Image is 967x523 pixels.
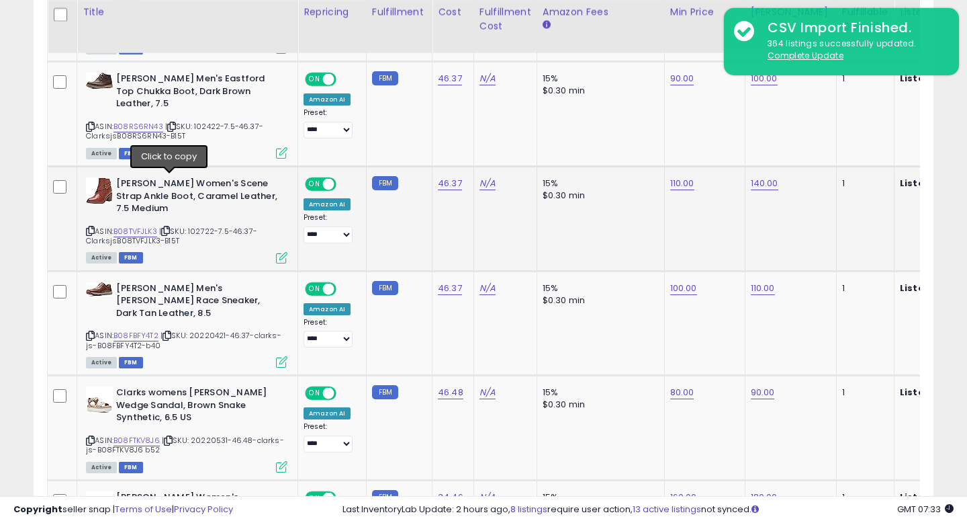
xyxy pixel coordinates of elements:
[86,282,287,367] div: ASIN:
[757,18,949,38] div: CSV Import Finished.
[543,85,654,97] div: $0.30 min
[757,38,949,63] div: 364 listings successfully updated.
[670,177,694,190] a: 110.00
[900,282,961,294] b: Listed Price:
[86,387,287,471] div: ASIN:
[438,386,463,399] a: 46.48
[86,435,284,455] span: | SKU: 20220531-46.48-clarks-js-B08FTKV8J6 b52
[113,330,158,341] a: B08FBFY4T2
[900,386,961,399] b: Listed Price:
[116,73,279,114] b: [PERSON_NAME] Men's Eastford Top Chukka Boot, Dark Brown Leather, 7.5
[479,177,496,190] a: N/A
[115,503,172,516] a: Terms of Use
[670,386,694,399] a: 80.00
[119,462,143,473] span: FBM
[86,73,113,89] img: 41Lh2wY9wBL._SL40_.jpg
[768,50,843,61] u: Complete Update
[372,71,398,85] small: FBM
[670,282,697,295] a: 100.00
[479,5,531,34] div: Fulfillment Cost
[842,177,884,190] div: 1
[479,386,496,399] a: N/A
[479,282,496,295] a: N/A
[119,357,143,368] span: FBM
[633,503,701,516] a: 13 active listings
[304,93,351,106] div: Amazon AI
[304,422,356,452] div: Preset:
[304,108,356,138] div: Preset:
[116,282,279,323] b: [PERSON_NAME] Men's [PERSON_NAME] Race Sneaker, Dark Tan Leather, 8.5
[510,503,547,516] a: 8 listings
[86,282,113,296] img: 4188aA2Sy6L._SL40_.jpg
[119,148,143,159] span: FBM
[86,387,113,413] img: 41EWWVJQS1S._SL40_.jpg
[86,121,263,141] span: | SKU: 102422-7.5-46.37-ClarksjsB08RS6RN43-B15T
[670,72,694,85] a: 90.00
[438,282,462,295] a: 46.37
[543,73,654,85] div: 15%
[438,177,462,190] a: 46.37
[86,226,257,246] span: | SKU: 102722-7.5-46.37-ClarksjsB08TVFJLK3-B15T
[842,387,884,399] div: 1
[304,318,356,348] div: Preset:
[543,282,654,294] div: 15%
[13,503,62,516] strong: Copyright
[670,5,739,19] div: Min Price
[543,294,654,307] div: $0.30 min
[900,72,961,85] b: Listed Price:
[438,72,462,85] a: 46.37
[83,5,292,19] div: Title
[306,283,323,294] span: ON
[897,503,954,516] span: 2025-10-6 07:33 GMT
[304,213,356,243] div: Preset:
[751,282,775,295] a: 110.00
[306,74,323,85] span: ON
[306,388,323,399] span: ON
[86,177,287,262] div: ASIN:
[86,73,287,157] div: ASIN:
[842,5,888,34] div: Fulfillable Quantity
[113,226,157,237] a: B08TVFJLK3
[372,385,398,399] small: FBM
[334,283,356,294] span: OFF
[86,330,281,350] span: | SKU: 20220421-46.37-clarks-js-B08FBFY4T2-b40
[86,462,117,473] span: All listings currently available for purchase on Amazon
[13,504,233,516] div: seller snap | |
[174,503,233,516] a: Privacy Policy
[543,387,654,399] div: 15%
[304,198,351,210] div: Amazon AI
[372,5,426,19] div: Fulfillment
[86,177,113,204] img: 41CJpeA7nNL._SL40_.jpg
[438,5,468,19] div: Cost
[543,190,654,202] div: $0.30 min
[119,252,143,264] span: FBM
[900,177,961,190] b: Listed Price:
[842,282,884,294] div: 1
[304,303,351,315] div: Amazon AI
[334,388,356,399] span: OFF
[842,73,884,85] div: 1
[751,177,778,190] a: 140.00
[543,19,551,32] small: Amazon Fees.
[372,281,398,295] small: FBM
[751,5,831,19] div: [PERSON_NAME]
[334,179,356,190] span: OFF
[306,179,323,190] span: ON
[304,5,361,19] div: Repricing
[86,357,117,368] span: All listings currently available for purchase on Amazon
[116,177,279,218] b: [PERSON_NAME] Women's Scene Strap Ankle Boot, Caramel Leather, 7.5 Medium
[86,148,117,159] span: All listings currently available for purchase on Amazon
[86,252,117,264] span: All listings currently available for purchase on Amazon
[113,435,160,446] a: B08FTKV8J6
[543,177,654,190] div: 15%
[304,407,351,419] div: Amazon AI
[479,72,496,85] a: N/A
[113,121,163,132] a: B08RS6RN43
[543,399,654,411] div: $0.30 min
[751,72,778,85] a: 100.00
[751,386,775,399] a: 90.00
[372,176,398,190] small: FBM
[543,5,659,19] div: Amazon Fees
[116,387,279,428] b: Clarks womens [PERSON_NAME] Wedge Sandal, Brown Snake Synthetic, 6.5 US
[342,504,954,516] div: Last InventoryLab Update: 2 hours ago, require user action, not synced.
